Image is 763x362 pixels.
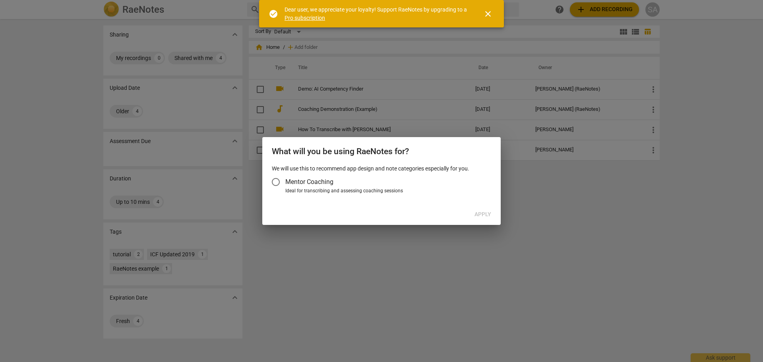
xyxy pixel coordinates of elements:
[478,4,498,23] button: Close
[285,177,333,186] span: Mentor Coaching
[272,172,491,195] div: Account type
[483,9,493,19] span: close
[285,188,489,195] div: Ideal for transcribing and assessing coaching sessions
[269,9,278,19] span: check_circle
[272,147,491,157] h2: What will you be using RaeNotes for?
[272,165,491,173] p: We will use this to recommend app design and note categories especially for you.
[285,15,325,21] a: Pro subscription
[285,6,469,22] div: Dear user, we appreciate your loyalty! Support RaeNotes by upgrading to a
